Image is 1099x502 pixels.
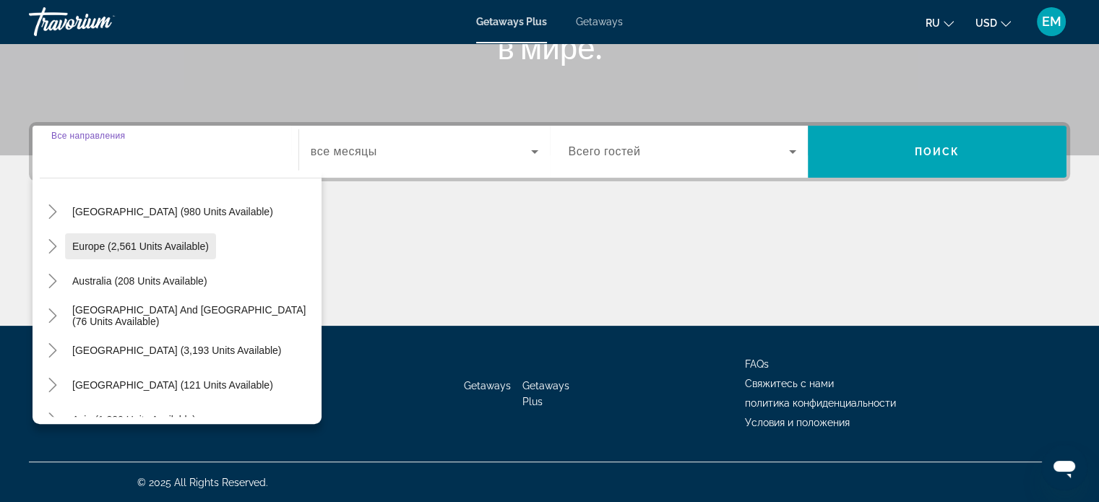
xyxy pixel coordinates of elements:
button: Europe (2,561 units available) [65,233,216,259]
button: [GEOGRAPHIC_DATA] (3,193 units available) [65,337,288,363]
button: Toggle Australia (208 units available) [40,269,65,294]
button: Asia (1,880 units available) [65,407,203,433]
span: Поиск [915,146,960,157]
iframe: Кнопка запуска окна обмена сообщениями [1041,444,1087,490]
button: Change currency [975,12,1011,33]
button: [GEOGRAPHIC_DATA] and [GEOGRAPHIC_DATA] (76 units available) [65,303,322,329]
a: FAQs [745,358,769,370]
span: Asia (1,880 units available) [72,414,196,425]
span: ru [926,17,940,29]
span: EM [1042,14,1061,29]
button: [GEOGRAPHIC_DATA] (980 units available) [65,199,280,225]
button: Toggle Europe (2,561 units available) [40,234,65,259]
span: [GEOGRAPHIC_DATA] (980 units available) [72,206,273,217]
span: Все направления [51,131,125,140]
a: Getaways Plus [476,16,547,27]
button: Toggle Caribbean & Atlantic Islands (980 units available) [40,199,65,225]
span: [GEOGRAPHIC_DATA] and [GEOGRAPHIC_DATA] (76 units available) [72,304,314,327]
span: Всего гостей [569,145,641,157]
button: Toggle South America (3,193 units available) [40,338,65,363]
button: Toggle Central America (121 units available) [40,373,65,398]
button: Toggle Asia (1,880 units available) [40,407,65,433]
span: Europe (2,561 units available) [72,241,209,252]
a: Travorium [29,3,173,40]
a: Getaways [464,380,511,391]
button: Australia (208 units available) [65,268,215,294]
button: Поиск [808,126,1066,178]
a: Свяжитесь с нами [745,378,834,389]
span: Australia (208 units available) [72,275,207,287]
a: Условия и положения [745,417,850,428]
span: все месяцы [311,145,377,157]
span: USD [975,17,997,29]
button: [GEOGRAPHIC_DATA] (121 units available) [65,372,280,398]
button: User Menu [1033,7,1070,37]
span: [GEOGRAPHIC_DATA] (121 units available) [72,379,273,391]
a: Getaways [576,16,623,27]
a: политика конфиденциальности [745,397,896,409]
button: Change language [926,12,954,33]
a: Getaways Plus [522,380,569,407]
button: Toggle South Pacific and Oceania (76 units available) [40,303,65,329]
div: Search widget [33,126,1066,178]
span: [GEOGRAPHIC_DATA] (3,193 units available) [72,345,281,356]
span: © 2025 All Rights Reserved. [137,477,268,488]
